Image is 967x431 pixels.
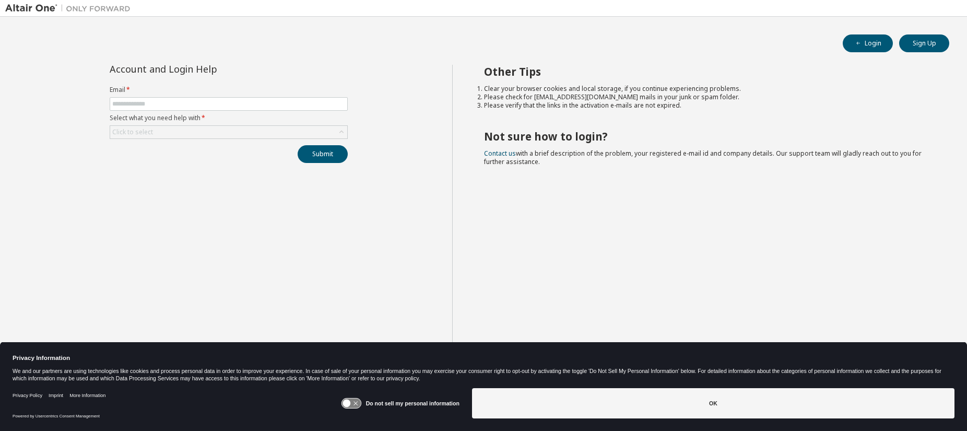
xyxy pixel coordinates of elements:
li: Please check for [EMAIL_ADDRESS][DOMAIN_NAME] mails in your junk or spam folder. [484,93,931,101]
button: Sign Up [899,34,949,52]
button: Login [843,34,893,52]
button: Submit [298,145,348,163]
li: Clear your browser cookies and local storage, if you continue experiencing problems. [484,85,931,93]
div: Click to select [112,128,153,136]
label: Email [110,86,348,94]
label: Select what you need help with [110,114,348,122]
div: Account and Login Help [110,65,300,73]
span: with a brief description of the problem, your registered e-mail id and company details. Our suppo... [484,149,922,166]
img: Altair One [5,3,136,14]
li: Please verify that the links in the activation e-mails are not expired. [484,101,931,110]
div: Click to select [110,126,347,138]
a: Contact us [484,149,516,158]
h2: Other Tips [484,65,931,78]
h2: Not sure how to login? [484,130,931,143]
